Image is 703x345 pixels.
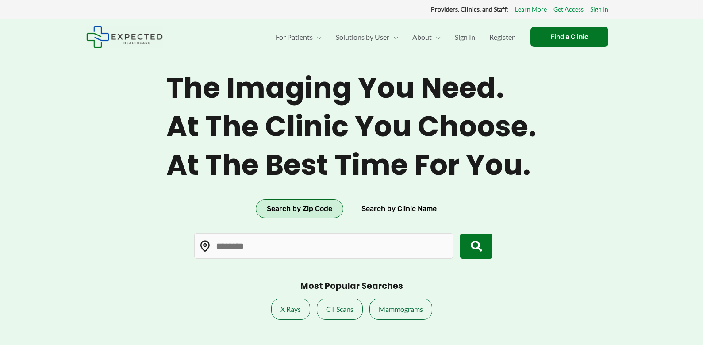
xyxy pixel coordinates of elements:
a: Find a Clinic [530,27,608,47]
span: Sign In [455,22,475,53]
span: Solutions by User [336,22,389,53]
h3: Most Popular Searches [300,281,403,292]
img: Expected Healthcare Logo - side, dark font, small [86,26,163,48]
span: Register [489,22,515,53]
a: AboutMenu Toggle [405,22,448,53]
strong: Providers, Clinics, and Staff: [431,5,508,13]
span: At the best time for you. [166,148,537,182]
a: Register [482,22,522,53]
button: Search by Clinic Name [350,199,448,218]
span: The imaging you need. [166,71,537,105]
a: For PatientsMenu Toggle [269,22,329,53]
button: Search by Zip Code [256,199,343,218]
span: About [412,22,432,53]
a: Solutions by UserMenu Toggle [329,22,405,53]
a: Sign In [448,22,482,53]
a: Sign In [590,4,608,15]
span: Menu Toggle [313,22,322,53]
a: Get Access [553,4,584,15]
span: Menu Toggle [432,22,441,53]
span: At the clinic you choose. [166,110,537,144]
a: Learn More [515,4,547,15]
img: Location pin [200,241,211,252]
span: For Patients [276,22,313,53]
nav: Primary Site Navigation [269,22,522,53]
a: Mammograms [369,299,432,320]
a: CT Scans [317,299,363,320]
a: X Rays [271,299,310,320]
span: Menu Toggle [389,22,398,53]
